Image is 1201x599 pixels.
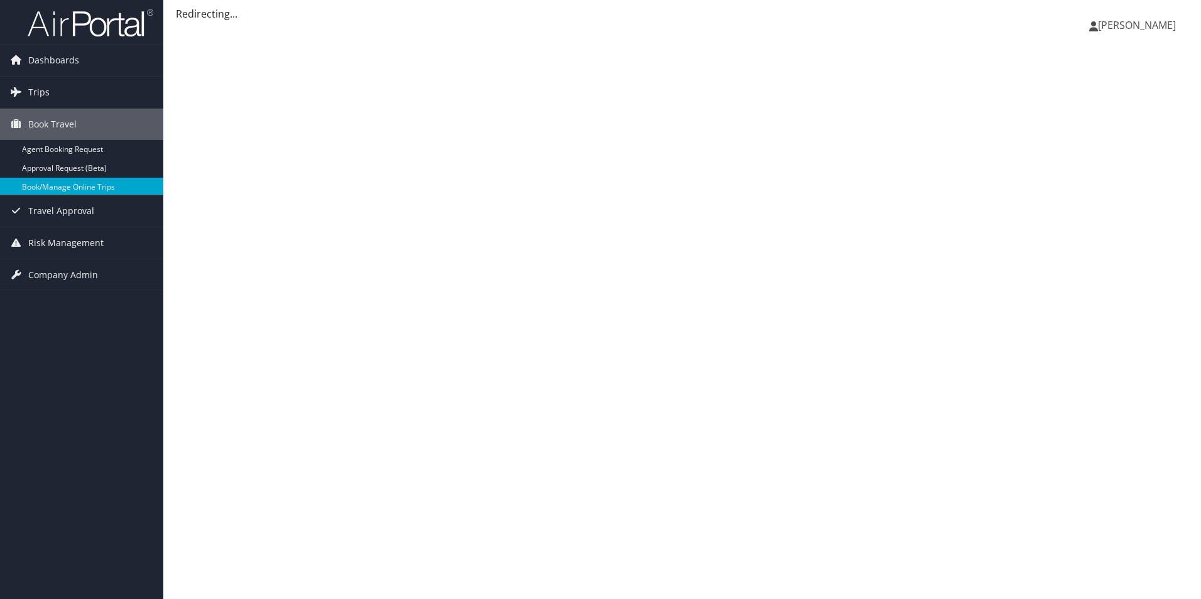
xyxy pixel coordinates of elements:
[1098,18,1176,32] span: [PERSON_NAME]
[176,6,1188,21] div: Redirecting...
[28,77,50,108] span: Trips
[1089,6,1188,44] a: [PERSON_NAME]
[28,109,77,140] span: Book Travel
[28,45,79,76] span: Dashboards
[28,8,153,38] img: airportal-logo.png
[28,195,94,227] span: Travel Approval
[28,227,104,259] span: Risk Management
[28,259,98,291] span: Company Admin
